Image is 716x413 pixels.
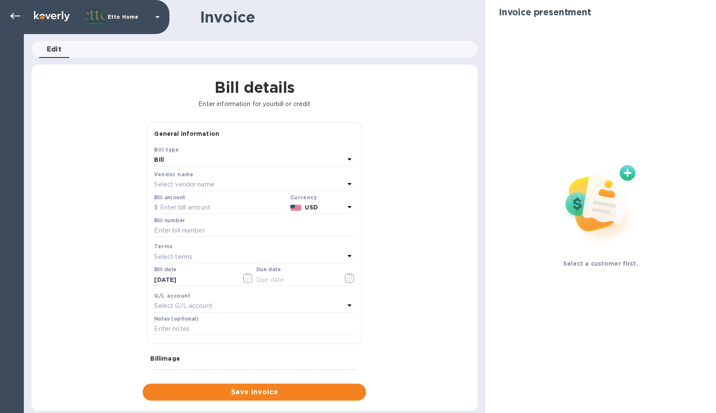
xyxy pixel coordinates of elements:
[154,171,193,178] b: Vendor name
[154,301,212,310] p: Select G/L account
[149,387,359,397] span: Save invoice
[154,316,199,321] label: Notes (optional)
[256,273,337,286] input: Due date
[154,323,355,336] input: Enter notes
[108,14,150,20] p: Etto Home
[305,204,318,211] b: USD
[290,205,302,211] img: USD
[143,384,366,401] button: Save invoice
[563,259,638,268] p: Select a customer first.
[154,273,235,286] input: Select date
[154,252,192,261] p: Select terms
[154,146,179,153] b: Bill type
[150,354,358,363] p: Bill image
[154,243,172,250] b: Terms
[499,7,591,17] h2: Invoice presentment
[154,224,355,237] input: Enter bill number
[154,130,219,137] b: General information
[154,218,185,223] label: Bill number
[154,195,185,200] label: Bill amount
[154,156,164,163] b: Bill
[290,194,317,201] b: Currency
[154,201,286,214] input: $ Enter bill amount
[256,267,281,272] label: Due date
[34,11,70,21] img: Logo
[143,100,366,109] p: Enter information for your bill or credit
[154,293,190,299] b: G/L account
[200,8,255,26] h1: Invoice
[154,267,177,272] label: Bill date
[154,180,214,189] p: Select vendor name
[47,43,62,55] span: Edit
[143,78,366,96] h1: Bill details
